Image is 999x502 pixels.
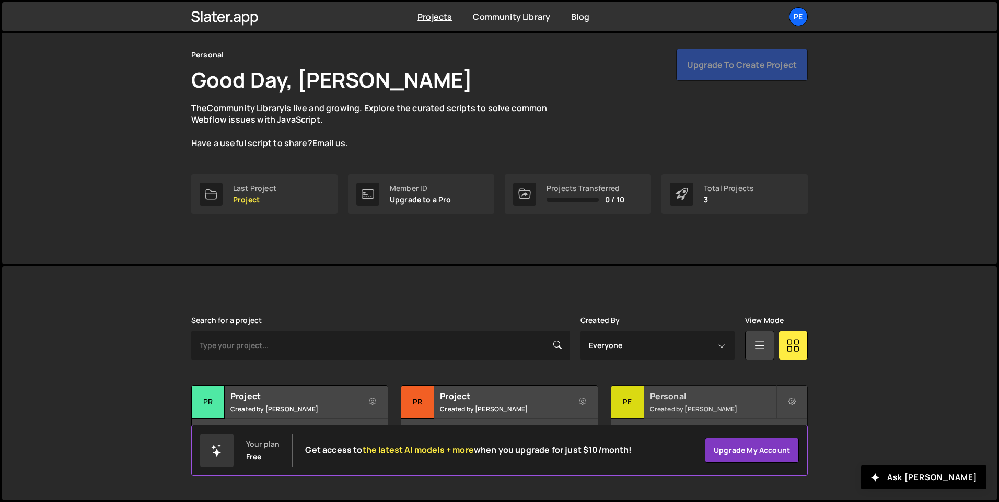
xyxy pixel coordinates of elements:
[390,196,451,204] p: Upgrade to a Pro
[312,137,345,149] a: Email us
[611,385,808,450] a: Pe Personal Created by [PERSON_NAME] 3 pages, last updated by [PERSON_NAME] [DATE]
[363,444,474,456] span: the latest AI models + more
[246,452,262,461] div: Free
[611,419,807,450] div: 3 pages, last updated by [PERSON_NAME] [DATE]
[191,102,567,149] p: The is live and growing. Explore the curated scripts to solve common Webflow issues with JavaScri...
[547,184,624,193] div: Projects Transferred
[305,445,632,455] h2: Get access to when you upgrade for just $10/month!
[440,390,566,402] h2: Project
[390,184,451,193] div: Member ID
[230,404,356,413] small: Created by [PERSON_NAME]
[417,11,452,22] a: Projects
[207,102,284,114] a: Community Library
[789,7,808,26] a: Pe
[571,11,589,22] a: Blog
[440,404,566,413] small: Created by [PERSON_NAME]
[191,331,570,360] input: Type your project...
[233,196,276,204] p: Project
[704,184,754,193] div: Total Projects
[611,386,644,419] div: Pe
[580,316,620,325] label: Created By
[191,174,338,214] a: Last Project Project
[704,196,754,204] p: 3
[230,390,356,402] h2: Project
[650,404,776,413] small: Created by [PERSON_NAME]
[191,385,388,450] a: Pr Project Created by [PERSON_NAME] No pages have been added to this project
[650,390,776,402] h2: Personal
[191,65,472,94] h1: Good Day, [PERSON_NAME]
[861,465,986,489] button: Ask [PERSON_NAME]
[191,316,262,325] label: Search for a project
[401,419,597,450] div: No pages have been added to this project
[233,184,276,193] div: Last Project
[191,49,224,61] div: Personal
[192,386,225,419] div: Pr
[401,385,598,450] a: Pr Project Created by [PERSON_NAME] No pages have been added to this project
[401,386,434,419] div: Pr
[246,440,280,448] div: Your plan
[745,316,784,325] label: View Mode
[473,11,550,22] a: Community Library
[605,196,624,204] span: 0 / 10
[705,438,799,463] a: Upgrade my account
[192,419,388,450] div: No pages have been added to this project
